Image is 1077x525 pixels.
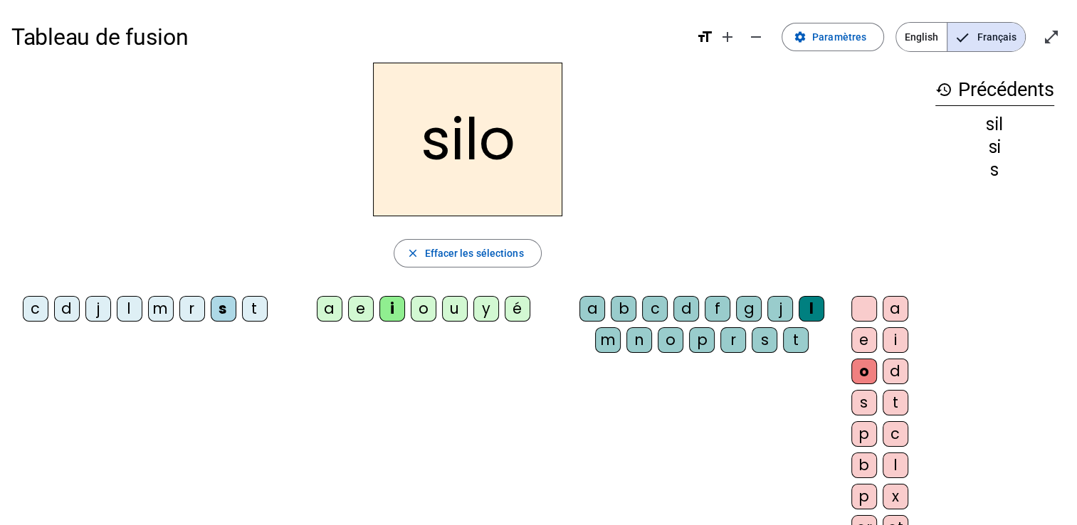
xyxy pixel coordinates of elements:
div: d [54,296,80,322]
mat-button-toggle-group: Language selection [895,22,1026,52]
div: b [611,296,636,322]
div: a [579,296,605,322]
div: f [705,296,730,322]
button: Augmenter la taille de la police [713,23,742,51]
div: l [799,296,824,322]
div: o [851,359,877,384]
div: p [689,327,715,353]
div: o [658,327,683,353]
div: r [179,296,205,322]
div: l [117,296,142,322]
div: si [935,139,1054,156]
div: i [883,327,908,353]
div: e [348,296,374,322]
h2: silo [373,63,562,216]
mat-icon: open_in_full [1043,28,1060,46]
mat-icon: remove [747,28,765,46]
div: d [673,296,699,322]
div: b [851,452,877,478]
mat-icon: add [719,28,736,46]
h1: Tableau de fusion [11,14,685,60]
div: t [242,296,268,322]
div: p [851,484,877,509]
div: s [211,296,236,322]
div: d [883,359,908,384]
div: sil [935,116,1054,133]
mat-icon: close [406,247,419,260]
div: c [23,296,48,322]
div: c [642,296,668,322]
div: t [883,390,908,415]
span: English [896,23,947,51]
div: x [883,484,908,509]
div: g [736,296,762,322]
div: t [783,327,809,353]
div: n [626,327,652,353]
div: s [935,161,1054,179]
span: Français [947,23,1025,51]
div: p [851,421,877,447]
span: Paramètres [812,28,866,46]
mat-icon: settings [794,31,807,43]
button: Diminuer la taille de la police [742,23,770,51]
div: s [752,327,777,353]
mat-icon: format_size [696,28,713,46]
div: o [411,296,436,322]
div: é [505,296,530,322]
div: e [851,327,877,353]
div: a [883,296,908,322]
button: Effacer les sélections [394,239,541,267]
div: j [85,296,111,322]
div: u [442,296,468,322]
h3: Précédents [935,74,1054,106]
div: r [720,327,746,353]
div: l [883,452,908,478]
button: Entrer en plein écran [1037,23,1066,51]
div: a [317,296,342,322]
div: i [379,296,405,322]
button: Paramètres [782,23,884,51]
div: m [148,296,174,322]
div: j [767,296,793,322]
mat-icon: history [935,81,952,98]
div: c [883,421,908,447]
div: y [473,296,499,322]
div: m [595,327,621,353]
span: Effacer les sélections [424,245,523,262]
div: s [851,390,877,415]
